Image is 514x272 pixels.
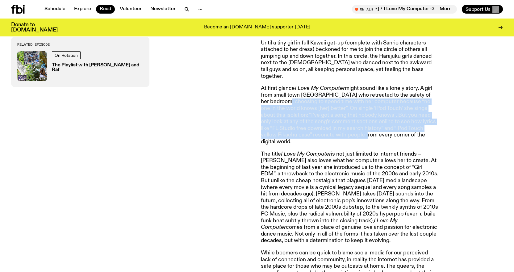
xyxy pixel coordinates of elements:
button: On AirMornings with [PERSON_NAME] / I Love My Computer :3Mornings with [PERSON_NAME] / I Love My ... [352,5,457,14]
em: I Love My Computer [281,151,331,157]
p: Until a tiny girl in full Kawaii get-up (complete with Sanrio characters attached to her dress) b... [261,40,439,80]
a: Explore [70,5,95,14]
a: Read [96,5,115,14]
p: The title is not just limited to internet friends – [PERSON_NAME] also loves what her computer al... [261,151,439,244]
a: On RotationThe Playlist with [PERSON_NAME] and Raf [17,51,143,81]
em: I Love My Computer [261,218,398,230]
span: Tune in live [359,7,454,11]
a: Volunteer [116,5,145,14]
span: Support Us [466,6,491,12]
button: Support Us [462,5,503,14]
a: Newsletter [147,5,179,14]
p: Become an [DOMAIN_NAME] supporter [DATE] [204,25,310,30]
a: Schedule [41,5,69,14]
p: At first glance might sound like a lonely story. A girl from small town [GEOGRAPHIC_DATA] who ret... [261,85,439,145]
h3: The Playlist with [PERSON_NAME] and Raf [52,63,143,72]
h3: Donate to [DOMAIN_NAME] [11,22,58,33]
h3: Related Episode [17,43,143,46]
em: I Love My Computer [295,86,345,91]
